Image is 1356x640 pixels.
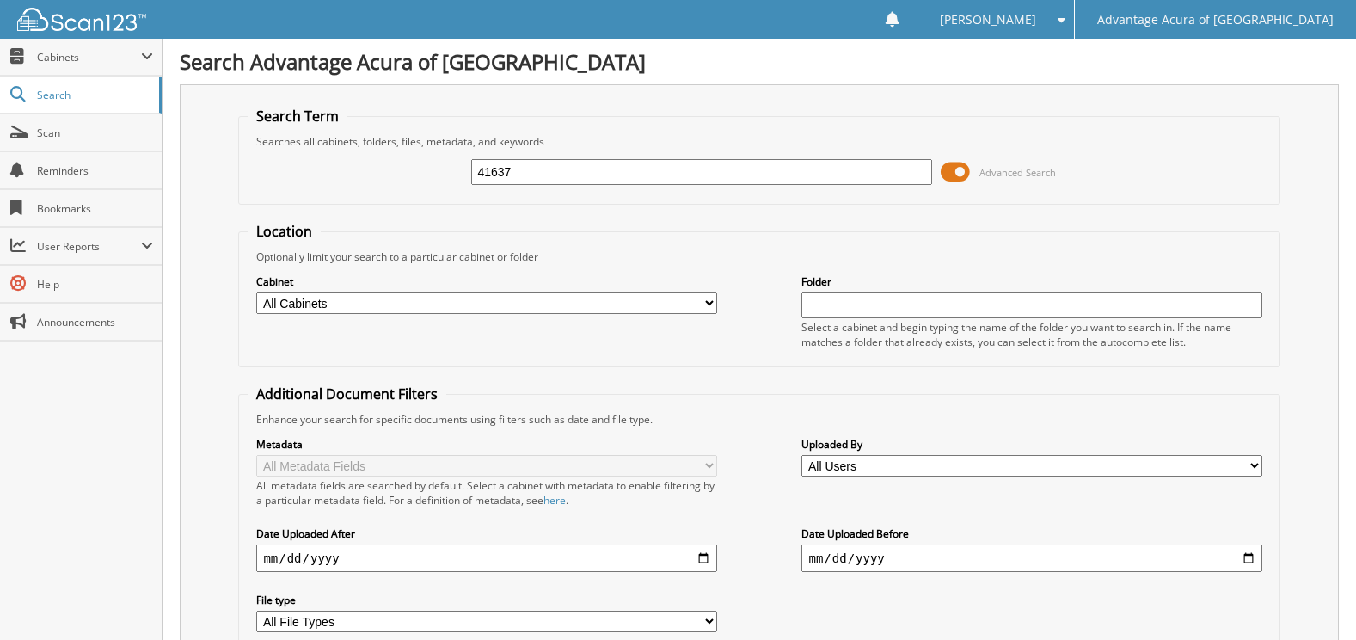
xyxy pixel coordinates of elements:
span: Bookmarks [37,201,153,216]
span: [PERSON_NAME] [940,15,1036,25]
span: User Reports [37,239,141,254]
span: Advantage Acura of [GEOGRAPHIC_DATA] [1097,15,1334,25]
input: start [256,545,716,572]
input: end [801,545,1261,572]
div: Enhance your search for specific documents using filters such as date and file type. [248,412,1270,427]
iframe: Chat Widget [1270,557,1356,640]
label: Metadata [256,437,716,452]
div: Select a cabinet and begin typing the name of the folder you want to search in. If the name match... [801,320,1261,349]
span: Help [37,277,153,292]
legend: Search Term [248,107,347,126]
label: Cabinet [256,274,716,289]
label: File type [256,593,716,607]
label: Uploaded By [801,437,1261,452]
h1: Search Advantage Acura of [GEOGRAPHIC_DATA] [180,47,1339,76]
legend: Additional Document Filters [248,385,446,403]
label: Date Uploaded Before [801,526,1261,541]
img: scan123-logo-white.svg [17,8,146,31]
a: here [543,493,566,508]
legend: Location [248,222,321,241]
div: Searches all cabinets, folders, files, metadata, and keywords [248,134,1270,149]
span: Cabinets [37,50,141,65]
label: Folder [801,274,1261,289]
span: Advanced Search [979,166,1056,179]
span: Search [37,88,150,102]
span: Reminders [37,163,153,178]
span: Scan [37,126,153,140]
span: Announcements [37,315,153,329]
div: Optionally limit your search to a particular cabinet or folder [248,249,1270,264]
label: Date Uploaded After [256,526,716,541]
div: All metadata fields are searched by default. Select a cabinet with metadata to enable filtering b... [256,478,716,508]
